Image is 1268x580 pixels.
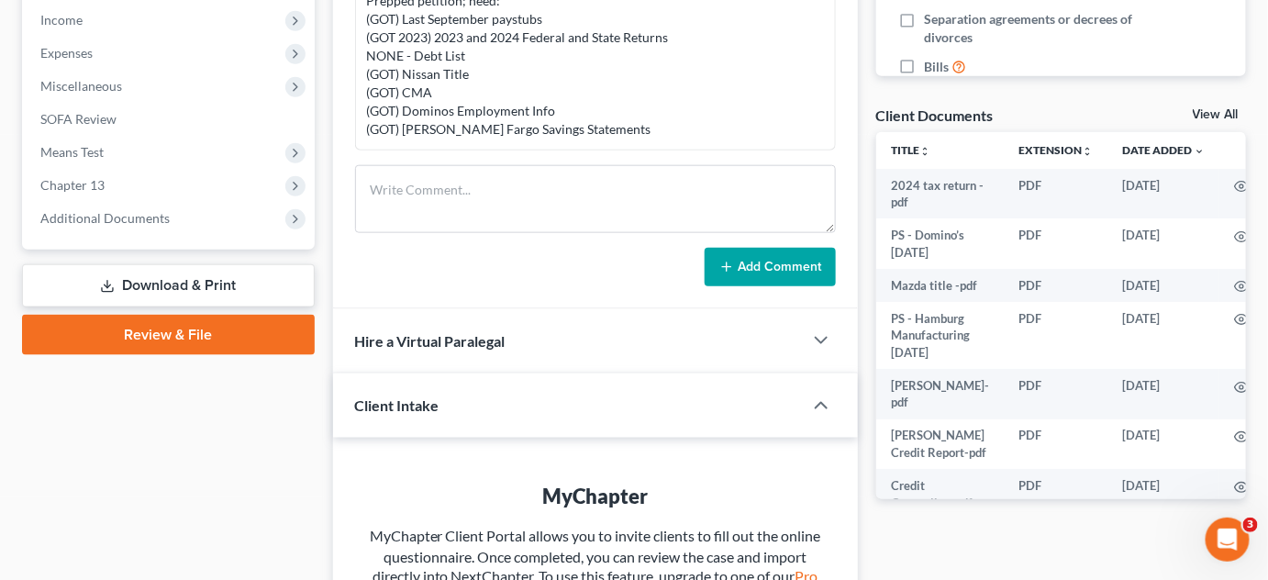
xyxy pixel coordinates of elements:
[26,103,315,136] a: SOFA Review
[1107,218,1219,269] td: [DATE]
[924,58,949,76] span: Bills
[876,169,1004,219] td: 2024 tax return -pdf
[1193,108,1239,121] a: View All
[1107,419,1219,470] td: [DATE]
[22,264,315,307] a: Download & Print
[1018,143,1093,157] a: Extensionunfold_more
[1107,169,1219,219] td: [DATE]
[370,482,821,510] div: MyChapter
[876,218,1004,269] td: PS - Domino’s [DATE]
[40,177,105,193] span: Chapter 13
[22,315,315,355] a: Review & File
[876,106,994,125] div: Client Documents
[40,111,117,127] span: SOFA Review
[919,146,930,157] i: unfold_more
[1107,269,1219,302] td: [DATE]
[1004,369,1107,419] td: PDF
[1107,369,1219,419] td: [DATE]
[876,269,1004,302] td: Mazda title -pdf
[705,248,836,286] button: Add Comment
[1107,302,1219,369] td: [DATE]
[355,396,439,414] span: Client Intake
[924,10,1138,47] span: Separation agreements or decrees of divorces
[40,144,104,160] span: Means Test
[1004,169,1107,219] td: PDF
[876,469,1004,519] td: Credit Counseling-pdf
[1004,469,1107,519] td: PDF
[1243,518,1258,532] span: 3
[876,302,1004,369] td: PS - Hamburg Manufacturing [DATE]
[40,45,93,61] span: Expenses
[40,12,83,28] span: Income
[1004,419,1107,470] td: PDF
[1122,143,1205,157] a: Date Added expand_more
[1206,518,1250,562] iframe: Intercom live chat
[1082,146,1093,157] i: unfold_more
[40,210,170,226] span: Additional Documents
[1004,218,1107,269] td: PDF
[1004,269,1107,302] td: PDF
[40,78,122,94] span: Miscellaneous
[891,143,930,157] a: Titleunfold_more
[1004,302,1107,369] td: PDF
[876,369,1004,419] td: [PERSON_NAME]-pdf
[1107,469,1219,519] td: [DATE]
[355,332,506,350] span: Hire a Virtual Paralegal
[1194,146,1205,157] i: expand_more
[876,419,1004,470] td: [PERSON_NAME] Credit Report-pdf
